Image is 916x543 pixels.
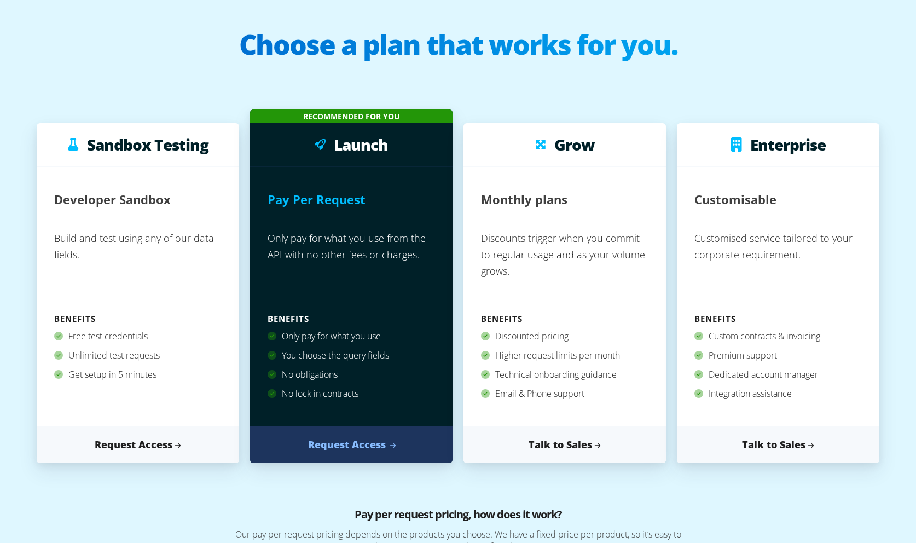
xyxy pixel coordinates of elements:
div: Discounted pricing [481,327,648,346]
a: Request Access [37,426,239,463]
div: Email & Phone support [481,384,648,403]
div: Technical onboarding guidance [481,365,648,384]
p: Only pay for what you use from the API with no other fees or charges. [268,226,435,310]
div: You choose the query fields [268,346,435,365]
div: Only pay for what you use [268,327,435,346]
a: Talk to Sales [677,426,879,463]
h1: Choose a plan that works for you. [11,31,905,74]
p: Build and test using any of our data fields. [54,226,222,310]
div: No obligations [268,365,435,384]
div: Higher request limits per month [481,346,648,365]
h2: Pay Per Request [268,184,366,215]
h3: Sandbox Testing [87,136,208,153]
h2: Monthly plans [481,184,567,215]
div: Get setup in 5 minutes [54,365,222,384]
div: Premium support [694,346,862,365]
div: Integration assistance [694,384,862,403]
h2: Customisable [694,184,776,215]
h3: Grow [554,136,594,153]
div: Dedicated account manager [694,365,862,384]
div: Free test credentials [54,327,222,346]
h3: Enterprise [750,136,826,153]
a: Talk to Sales [463,426,666,463]
p: Discounts trigger when you commit to regular usage and as your volume grows. [481,226,648,310]
h3: Launch [334,136,388,153]
h2: Developer Sandbox [54,184,171,215]
div: Custom contracts & invoicing [694,327,862,346]
p: Customised service tailored to your corporate requirement. [694,226,862,310]
div: Unlimited test requests [54,346,222,365]
div: No lock in contracts [268,384,435,403]
div: Recommended for you [250,109,453,123]
a: Request Access [250,426,453,463]
h3: Pay per request pricing, how does it work? [157,506,759,528]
